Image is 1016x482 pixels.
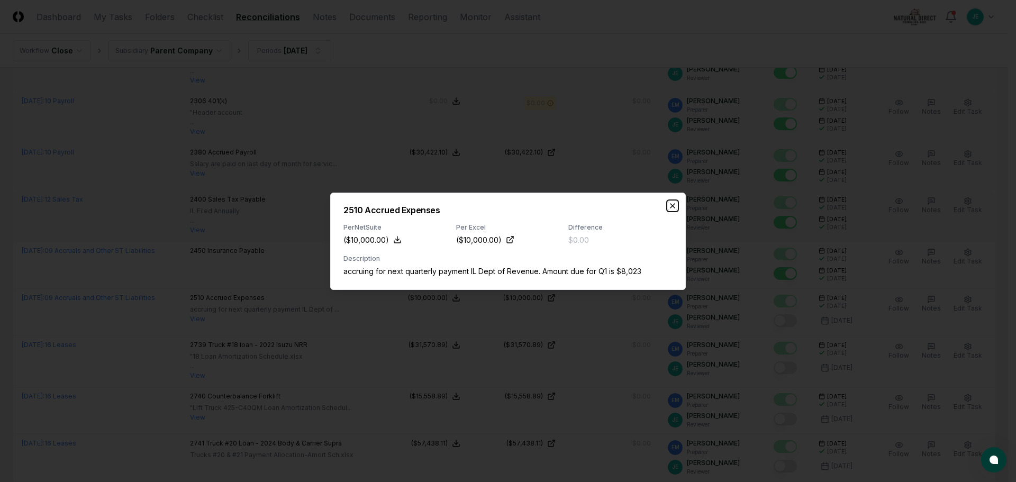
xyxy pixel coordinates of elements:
div: Difference [568,223,673,232]
div: Description [343,254,673,263]
div: ($10,000.00) [456,234,502,245]
div: $0.00 [568,234,589,245]
div: Per Excel [456,223,560,232]
a: ($10,000.00) [456,234,514,245]
p: accruing for next quarterly payment IL Dept of Revenue. Amount due for Q1 is $8,023 [343,266,673,277]
button: ($10,000.00) [343,234,402,245]
h2: 2510 Accrued Expenses [343,206,673,214]
div: Per NetSuite [343,223,448,232]
div: ($10,000.00) [343,234,389,245]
